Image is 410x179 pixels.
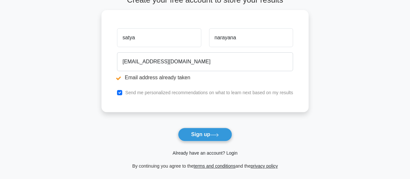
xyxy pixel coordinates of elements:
[251,163,278,169] a: privacy policy
[98,162,312,170] div: By continuing you agree to the and the
[193,163,235,169] a: terms and conditions
[117,74,293,82] li: Email address already taken
[117,52,293,71] input: Email
[178,128,232,141] button: Sign up
[125,90,293,95] label: Send me personalized recommendations on what to learn next based on my results
[117,28,201,47] input: First name
[172,150,237,156] a: Already have an account? Login
[209,28,293,47] input: Last name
